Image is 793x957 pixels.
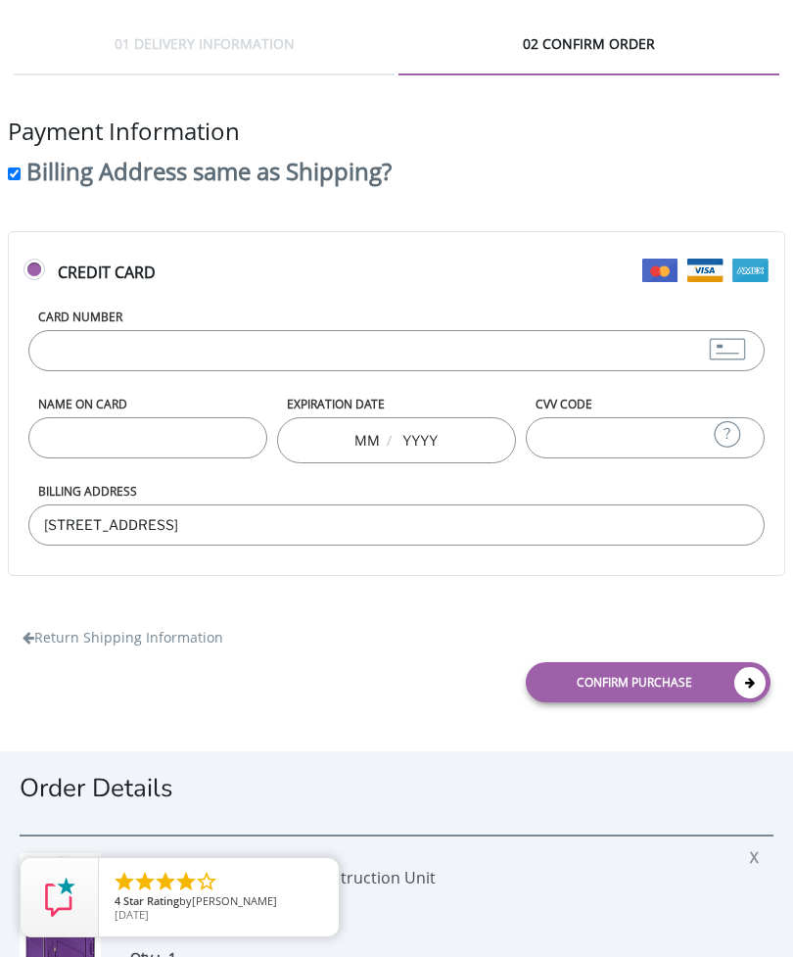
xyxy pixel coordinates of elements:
[398,34,779,75] div: 02 CONFIRM ORDER
[385,431,395,451] span: /
[526,662,770,702] a: Confirm purchase
[115,907,149,922] span: [DATE]
[115,893,120,908] span: 4
[26,155,392,187] label: Billing Address same as Shipping?
[277,396,516,412] label: Expiration Date
[400,420,440,459] input: YYYY
[750,841,769,867] span: X
[28,309,765,325] label: Card Number
[133,870,157,893] li: 
[8,115,785,231] div: Payment Information
[115,895,323,909] span: by
[23,618,223,647] a: Return Shipping Information
[526,396,765,412] label: CVV Code
[130,905,614,928] div: $203
[14,34,395,75] div: 01 DELIVERY INFORMATION
[40,878,79,917] img: Review Rating
[195,870,218,893] li: 
[174,870,198,893] li: 
[23,262,770,304] label: Credit Card
[123,893,179,908] span: Star Rating
[192,893,277,908] span: [PERSON_NAME]
[154,870,177,893] li: 
[28,396,267,412] label: Name on Card
[715,879,793,957] button: Live Chat
[354,420,379,459] input: MM
[28,483,765,500] label: Billing Address
[130,853,614,905] div: Purple Porta Potty: JTG Construction Unit
[113,870,136,893] li: 
[20,771,773,805] h1: Order Details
